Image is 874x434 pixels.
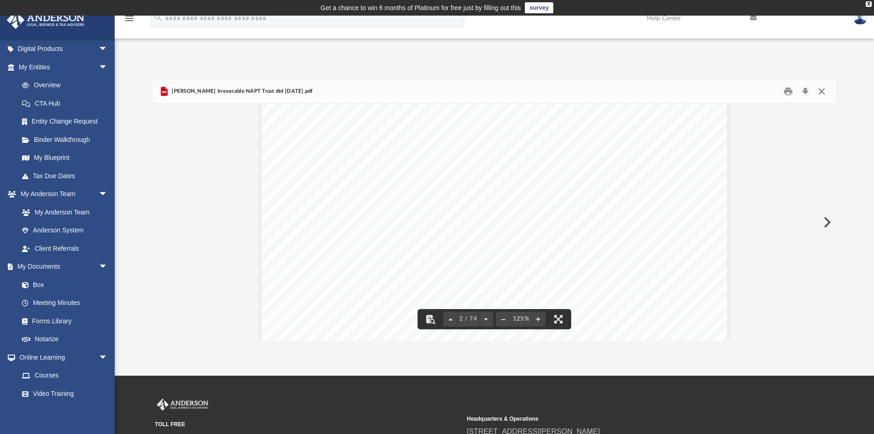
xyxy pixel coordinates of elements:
[153,104,836,341] div: Document Viewer
[548,309,568,329] button: Enter fullscreen
[99,58,117,77] span: arrow_drop_down
[13,403,117,421] a: Resources
[13,203,112,221] a: My Anderson Team
[13,366,117,385] a: Courses
[458,316,479,322] span: 2 / 74
[155,399,210,411] img: Anderson Advisors Platinum Portal
[99,40,117,59] span: arrow_drop_down
[155,420,461,428] small: TOLL FREE
[13,94,122,113] a: CTA Hub
[99,348,117,367] span: arrow_drop_down
[153,12,163,23] i: search
[13,130,122,149] a: Binder Walkthrough
[13,294,117,312] a: Meeting Minutes
[866,1,872,7] div: close
[443,309,458,329] button: Previous page
[6,40,122,58] a: Digital Productsarrow_drop_down
[853,11,867,25] img: User Pic
[420,309,440,329] button: Toggle findbar
[13,239,117,258] a: Client Referrals
[816,209,836,235] button: Next File
[797,85,813,99] button: Download
[13,330,117,349] a: Notarize
[6,58,122,76] a: My Entitiesarrow_drop_down
[6,348,117,366] a: Online Learningarrow_drop_down
[4,11,87,29] img: Anderson Advisors Platinum Portal
[511,316,531,322] div: Current zoom level
[13,221,117,240] a: Anderson System
[124,13,135,24] i: menu
[13,384,112,403] a: Video Training
[496,309,511,329] button: Zoom out
[525,2,553,13] a: survey
[6,185,117,203] a: My Anderson Teamarrow_drop_down
[13,113,122,131] a: Entity Change Request
[99,258,117,276] span: arrow_drop_down
[13,149,117,167] a: My Blueprint
[813,85,830,99] button: Close
[6,258,117,276] a: My Documentsarrow_drop_down
[153,79,836,341] div: Preview
[153,104,836,341] div: File preview
[479,309,493,329] button: Next page
[13,276,112,294] a: Box
[124,17,135,24] a: menu
[13,76,122,95] a: Overview
[13,167,122,185] a: Tax Due Dates
[13,312,112,330] a: Forms Library
[458,309,479,329] button: 2 / 74
[99,185,117,204] span: arrow_drop_down
[467,415,773,423] small: Headquarters & Operations
[531,309,546,329] button: Zoom in
[321,2,521,13] div: Get a chance to win 6 months of Platinum for free just by filling out this
[170,87,313,96] span: [PERSON_NAME] Irrevocable NAPT Trust dtd [DATE].pdf
[779,85,797,99] button: Print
